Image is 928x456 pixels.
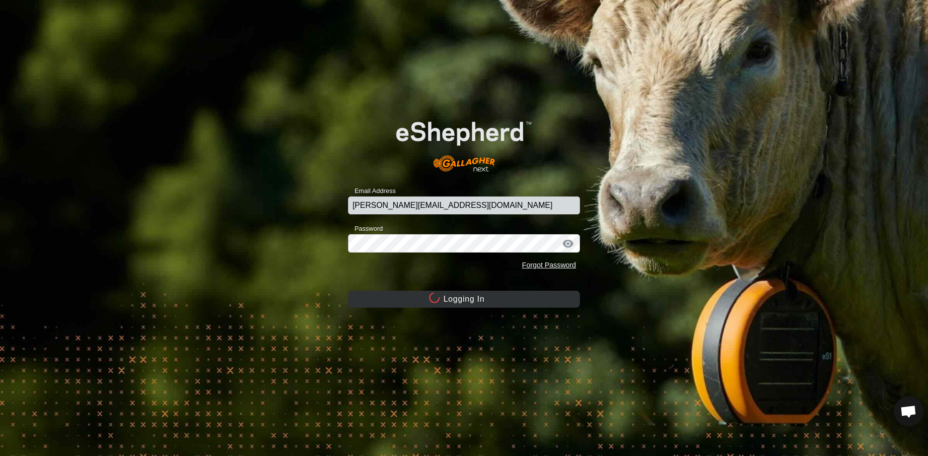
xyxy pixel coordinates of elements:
[522,261,576,269] a: Forgot Password
[348,196,580,214] input: Email Address
[348,186,396,196] label: Email Address
[894,396,924,426] div: Open chat
[348,291,580,308] button: Logging In
[371,102,557,181] img: E-shepherd Logo
[348,224,383,234] label: Password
